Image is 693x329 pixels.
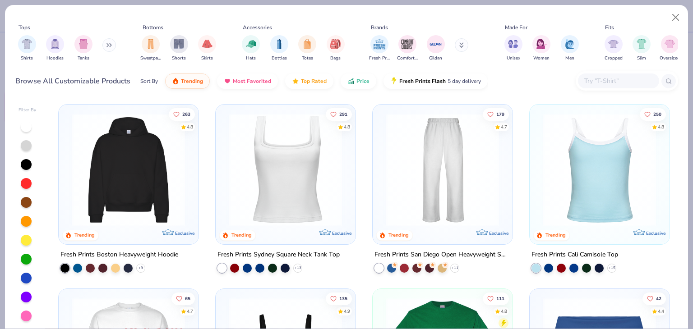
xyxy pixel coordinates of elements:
[292,78,299,85] img: TopRated.gif
[341,73,376,89] button: Price
[68,114,189,226] img: 91acfc32-fd48-4d6b-bdad-a4c1a30ac3fc
[397,35,418,62] div: filter for Comfort Colors
[660,35,680,62] button: filter button
[18,35,36,62] button: filter button
[198,35,216,62] div: filter for Skirts
[139,265,143,271] span: + 9
[504,35,522,62] div: filter for Unisex
[448,76,481,87] span: 5 day delivery
[74,35,92,62] button: filter button
[583,76,653,86] input: Try "T-Shirt"
[140,35,161,62] div: filter for Sweatpants
[646,230,665,236] span: Exclusive
[561,35,579,62] button: filter button
[429,37,443,51] img: Gildan Image
[174,39,184,49] img: Shorts Image
[225,114,346,226] img: 94a2aa95-cd2b-4983-969b-ecd512716e9a
[382,114,504,226] img: df5250ff-6f61-4206-a12c-24931b20f13c
[344,123,350,130] div: 4.8
[217,249,340,260] div: Fresh Prints Sydney Square Neck Tank Top
[172,292,195,305] button: Like
[302,39,312,49] img: Totes Image
[170,35,188,62] button: filter button
[561,35,579,62] div: filter for Men
[330,39,340,49] img: Bags Image
[505,23,527,32] div: Made For
[187,308,194,315] div: 4.7
[383,73,488,89] button: Fresh Prints Flash5 day delivery
[451,265,458,271] span: + 11
[298,35,316,62] button: filter button
[170,35,188,62] div: filter for Shorts
[483,108,509,120] button: Like
[397,55,418,62] span: Comfort Colors
[202,39,213,49] img: Skirts Image
[373,37,386,51] img: Fresh Prints Image
[332,230,351,236] span: Exclusive
[371,23,388,32] div: Brands
[339,112,347,116] span: 291
[78,55,89,62] span: Tanks
[660,35,680,62] div: filter for Oversized
[243,23,272,32] div: Accessories
[330,55,341,62] span: Bags
[504,35,522,62] button: filter button
[508,39,518,49] img: Unisex Image
[532,35,550,62] button: filter button
[143,23,163,32] div: Bottoms
[18,35,36,62] div: filter for Shirts
[427,35,445,62] div: filter for Gildan
[246,55,256,62] span: Hats
[140,35,161,62] button: filter button
[605,55,623,62] span: Cropped
[302,55,313,62] span: Totes
[301,78,327,85] span: Top Rated
[18,23,30,32] div: Tops
[181,78,203,85] span: Trending
[399,78,446,85] span: Fresh Prints Flash
[660,55,680,62] span: Oversized
[172,55,186,62] span: Shorts
[489,230,508,236] span: Exclusive
[633,35,651,62] div: filter for Slim
[496,112,504,116] span: 179
[217,73,278,89] button: Most Favorited
[298,35,316,62] div: filter for Totes
[605,23,614,32] div: Fits
[140,55,161,62] span: Sweatpants
[198,35,216,62] button: filter button
[496,296,504,301] span: 111
[369,55,390,62] span: Fresh Prints
[658,123,664,130] div: 4.8
[60,249,178,260] div: Fresh Prints Boston Heavyweight Hoodie
[326,108,352,120] button: Like
[658,308,664,315] div: 4.4
[242,35,260,62] button: filter button
[183,112,191,116] span: 263
[326,292,352,305] button: Like
[233,78,271,85] span: Most Favorited
[46,35,64,62] div: filter for Hoodies
[224,78,231,85] img: most_fav.gif
[172,78,179,85] img: trending.gif
[429,55,442,62] span: Gildan
[633,35,651,62] button: filter button
[501,123,507,130] div: 4.7
[608,265,615,271] span: + 15
[427,35,445,62] button: filter button
[285,73,333,89] button: Top Rated
[605,35,623,62] div: filter for Cropped
[374,249,511,260] div: Fresh Prints San Diego Open Heavyweight Sweatpants
[401,37,414,51] img: Comfort Colors Image
[369,35,390,62] div: filter for Fresh Prints
[270,35,288,62] div: filter for Bottles
[640,108,666,120] button: Like
[295,265,301,271] span: + 13
[356,78,370,85] span: Price
[608,39,619,49] img: Cropped Image
[531,249,618,260] div: Fresh Prints Cali Camisole Top
[653,112,661,116] span: 250
[565,55,574,62] span: Men
[21,55,33,62] span: Shirts
[22,39,32,49] img: Shirts Image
